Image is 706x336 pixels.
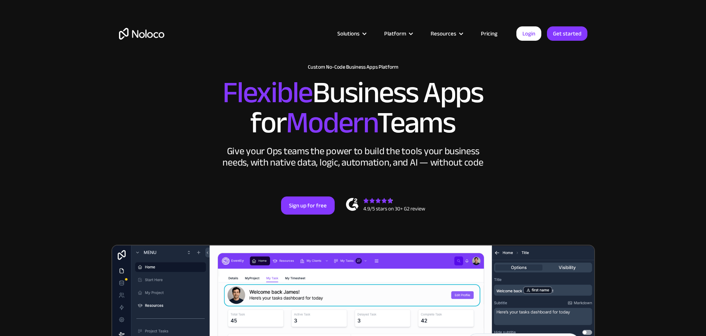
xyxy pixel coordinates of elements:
[421,29,471,38] div: Resources
[286,95,377,151] span: Modern
[547,26,587,41] a: Get started
[337,29,360,38] div: Solutions
[221,146,485,168] div: Give your Ops teams the power to build the tools your business needs, with native data, logic, au...
[222,64,312,121] span: Flexible
[281,196,335,215] a: Sign up for free
[431,29,456,38] div: Resources
[471,29,507,38] a: Pricing
[119,28,164,40] a: home
[375,29,421,38] div: Platform
[328,29,375,38] div: Solutions
[119,78,587,138] h2: Business Apps for Teams
[516,26,541,41] a: Login
[384,29,406,38] div: Platform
